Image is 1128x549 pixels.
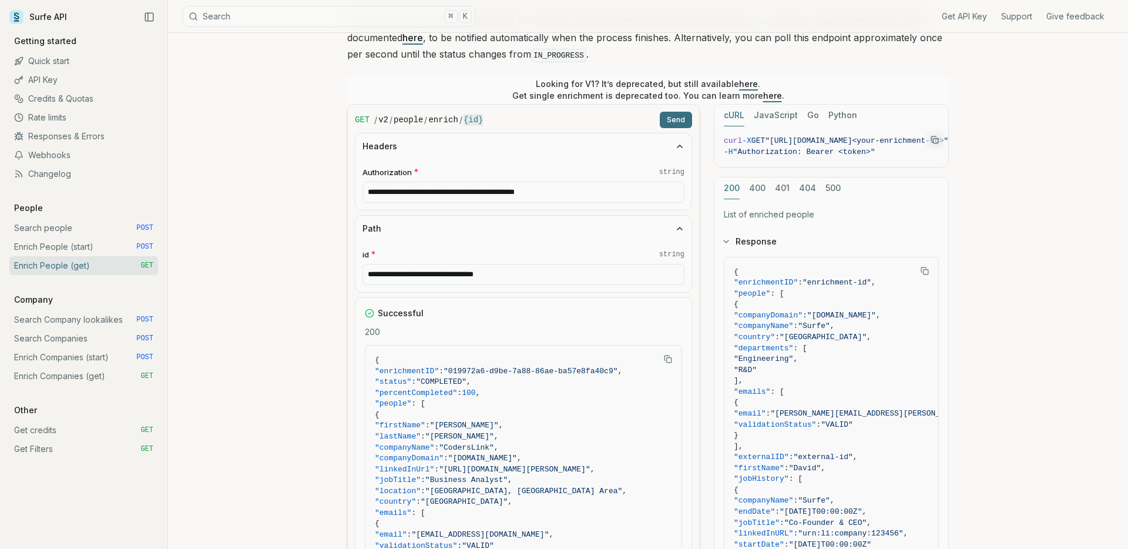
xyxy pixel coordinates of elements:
span: "linkedInUrl" [375,465,434,474]
span: POST [136,223,153,233]
span: : [766,409,771,418]
button: Send [660,112,692,128]
span: id [362,249,369,260]
span: , [830,496,835,505]
a: Webhooks [9,146,158,165]
span: GET [140,371,153,381]
div: Successful [365,307,682,319]
span: { [375,410,380,419]
button: Collapse Sidebar [140,8,158,26]
p: Enrichments may take a few seconds to complete. We recommend subscribing to the webhook event, do... [347,11,949,64]
span: { [734,267,738,276]
span: "[DATE]T00:00:00Z" [780,507,862,516]
span: : [775,333,780,342]
span: : [439,367,444,376]
button: 400 [749,178,766,199]
span: "[DOMAIN_NAME]" [807,311,876,320]
span: , [494,432,499,441]
span: : [798,278,803,287]
span: "[GEOGRAPHIC_DATA], [GEOGRAPHIC_DATA] Area" [425,487,622,496]
span: : [ [770,289,784,298]
code: string [659,168,684,177]
span: / [424,114,427,126]
span: : [425,421,430,430]
a: here [763,91,782,101]
span: , [499,421,503,430]
a: Changelog [9,165,158,183]
span: POST [136,242,153,252]
span: : [421,476,425,484]
span: "Surfe" [798,496,830,505]
span: "location" [375,487,421,496]
a: Give feedback [1046,11,1104,22]
button: Go [807,105,819,126]
span: GET [140,261,153,270]
a: Quick start [9,52,158,71]
span: "enrichment-id" [803,278,871,287]
span: : [416,497,421,506]
span: : [407,530,412,539]
a: API Key [9,71,158,89]
a: Enrich Companies (get) GET [9,367,158,386]
span: : [411,377,416,386]
span: / [459,114,462,126]
span: : [793,529,798,538]
a: Get credits GET [9,421,158,440]
span: , [466,377,471,386]
button: 200 [724,178,740,199]
span: "jobTitle" [375,476,421,484]
span: : [ [793,344,807,353]
span: , [476,389,481,397]
button: Path [355,216,691,242]
span: : [775,507,780,516]
span: "firstName" [734,464,784,473]
a: Enrich People (start) POST [9,237,158,256]
span: "status" [375,377,411,386]
span: { [734,398,738,407]
span: : [789,453,794,461]
span: , [508,497,512,506]
p: Other [9,404,42,416]
span: POST [136,353,153,362]
span: "companyDomain" [734,311,803,320]
code: people [394,114,423,126]
a: Get Filters GET [9,440,158,458]
span: -H [724,148,733,156]
span: "[PERSON_NAME]" [430,421,499,430]
span: "country" [375,497,416,506]
span: : [421,432,425,441]
span: GET [751,136,765,145]
span: "endDate" [734,507,775,516]
span: 100 [462,389,475,397]
button: Response [714,226,948,257]
span: : [ [770,387,784,396]
a: Get API Key [942,11,987,22]
span: "jobHistory" [734,474,789,483]
span: , [867,333,871,342]
span: "[URL][DOMAIN_NAME]<your-enrichment-id>" [765,136,948,145]
span: { [734,300,738,309]
span: "Authorization: Bearer <token>" [733,148,875,156]
span: "email" [734,409,766,418]
a: Search people POST [9,219,158,237]
button: 500 [825,178,841,199]
span: "percentCompleted" [375,389,457,397]
span: "Engineering" [734,354,793,363]
span: : [784,464,789,473]
span: , [871,278,876,287]
span: "COMPLETED" [416,377,466,386]
span: "firstName" [375,421,425,430]
span: , [508,476,512,484]
span: : [784,540,789,549]
span: "[DATE]T00:00:00Z" [789,540,871,549]
span: "urn:li:company:123456" [798,529,903,538]
span: / [374,114,377,126]
span: : [793,496,798,505]
span: ], [734,376,743,385]
button: Python [828,105,857,126]
span: curl [724,136,742,145]
span: "VALID" [821,420,853,429]
span: "country" [734,333,775,342]
span: : [457,389,462,397]
span: "[EMAIL_ADDRESS][DOMAIN_NAME]" [411,530,549,539]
